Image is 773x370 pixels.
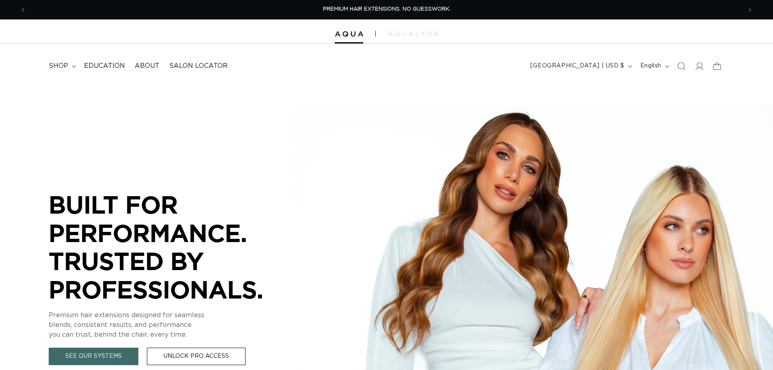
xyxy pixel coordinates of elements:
span: shop [49,62,68,70]
button: Next announcement [741,2,759,17]
button: Previous announcement [14,2,32,17]
a: Salon Locator [164,57,233,75]
button: [GEOGRAPHIC_DATA] | USD $ [525,58,635,74]
span: English [640,62,661,70]
a: See Our Systems [49,348,138,365]
span: About [135,62,159,70]
span: Salon Locator [169,62,228,70]
a: About [130,57,164,75]
img: Aqua Hair Extensions [335,31,363,37]
span: [GEOGRAPHIC_DATA] | USD $ [530,62,624,70]
img: aqualyna.com [388,31,439,36]
a: Education [79,57,130,75]
a: Unlock Pro Access [147,348,245,365]
p: BUILT FOR PERFORMANCE. TRUSTED BY PROFESSIONALS. [49,190,292,303]
span: PREMIUM HAIR EXTENSIONS. NO GUESSWORK. [323,6,450,12]
button: English [635,58,672,74]
span: Education [84,62,125,70]
summary: shop [44,57,79,75]
p: Premium hair extensions designed for seamless blends, consistent results, and performance you can... [49,310,292,340]
summary: Search [672,57,690,75]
